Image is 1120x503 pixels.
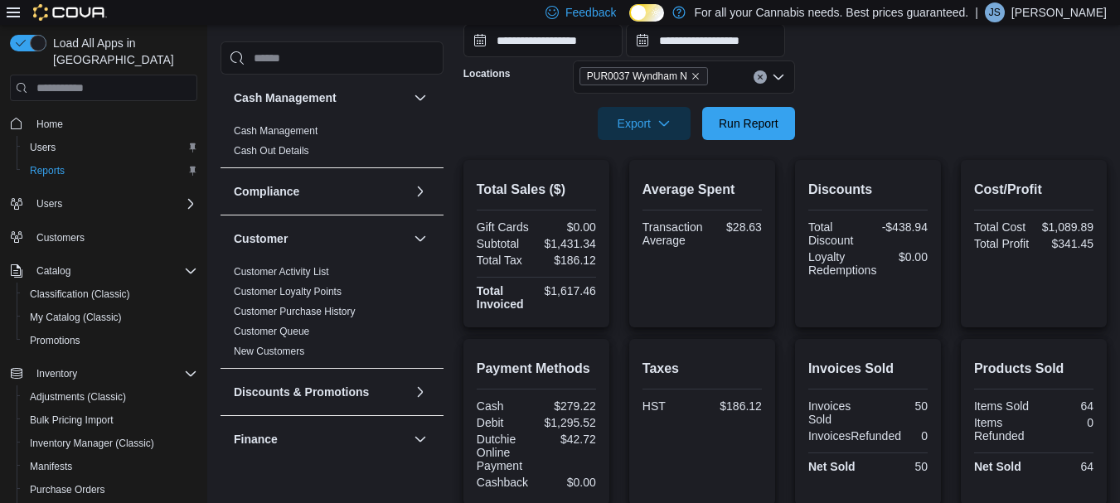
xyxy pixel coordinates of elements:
[871,220,928,234] div: -$438.94
[234,183,407,200] button: Compliance
[23,331,87,351] a: Promotions
[23,284,197,304] span: Classification (Classic)
[642,359,762,379] h2: Taxes
[477,220,533,234] div: Gift Cards
[33,4,107,21] img: Cova
[3,225,204,249] button: Customers
[23,284,137,304] a: Classification (Classic)
[540,416,596,429] div: $1,295.52
[642,399,699,413] div: HST
[3,192,204,215] button: Users
[477,284,524,311] strong: Total Invoiced
[234,346,304,357] a: New Customers
[974,416,1030,443] div: Items Refunded
[463,67,511,80] label: Locations
[23,457,197,476] span: Manifests
[3,111,204,135] button: Home
[30,288,130,301] span: Classification (Classic)
[754,70,767,84] button: Clear input
[540,399,596,413] div: $279.22
[1037,416,1093,429] div: 0
[694,2,968,22] p: For all your Cannabis needs. Best prices guaranteed.
[46,35,197,68] span: Load All Apps in [GEOGRAPHIC_DATA]
[30,414,114,427] span: Bulk Pricing Import
[974,220,1030,234] div: Total Cost
[234,384,369,400] h3: Discounts & Promotions
[234,305,356,318] span: Customer Purchase History
[17,409,204,432] button: Bulk Pricing Import
[36,197,62,210] span: Users
[410,429,430,449] button: Finance
[234,89,337,106] h3: Cash Management
[691,71,701,81] button: Remove PUR0037 Wyndham N from selection in this group
[871,399,928,413] div: 50
[17,478,204,501] button: Purchase Orders
[23,410,120,430] a: Bulk Pricing Import
[410,88,430,108] button: Cash Management
[23,307,128,327] a: My Catalog (Classic)
[629,4,664,22] input: Dark Mode
[463,24,623,57] input: Press the down key to open a popover containing a calendar.
[808,359,928,379] h2: Invoices Sold
[17,306,204,329] button: My Catalog (Classic)
[17,136,204,159] button: Users
[587,68,687,85] span: PUR0037 Wyndham N
[1037,220,1093,234] div: $1,089.89
[808,220,865,247] div: Total Discount
[30,194,197,214] span: Users
[23,480,112,500] a: Purchase Orders
[540,476,596,489] div: $0.00
[30,227,197,248] span: Customers
[477,416,533,429] div: Debit
[17,329,204,352] button: Promotions
[234,125,318,137] a: Cash Management
[234,431,278,447] h3: Finance
[36,367,77,380] span: Inventory
[540,254,596,267] div: $186.12
[30,437,154,450] span: Inventory Manager (Classic)
[410,229,430,249] button: Customer
[30,114,70,134] a: Home
[3,362,204,385] button: Inventory
[410,181,430,201] button: Compliance
[30,364,84,384] button: Inventory
[23,161,71,181] a: Reports
[23,387,197,407] span: Adjustments (Classic)
[565,4,616,21] span: Feedback
[808,180,928,200] h2: Discounts
[36,118,63,131] span: Home
[974,237,1030,250] div: Total Profit
[30,113,197,133] span: Home
[234,265,329,278] span: Customer Activity List
[17,385,204,409] button: Adjustments (Classic)
[3,259,204,283] button: Catalog
[410,382,430,402] button: Discounts & Promotions
[579,67,708,85] span: PUR0037 Wyndham N
[705,399,762,413] div: $186.12
[808,399,865,426] div: Invoices Sold
[642,220,703,247] div: Transaction Average
[808,250,877,277] div: Loyalty Redemptions
[608,107,681,140] span: Export
[1037,237,1093,250] div: $341.45
[30,483,105,496] span: Purchase Orders
[477,237,533,250] div: Subtotal
[974,359,1093,379] h2: Products Sold
[540,284,596,297] div: $1,617.46
[989,2,1001,22] span: JS
[772,70,785,84] button: Open list of options
[30,141,56,154] span: Users
[30,194,69,214] button: Users
[17,432,204,455] button: Inventory Manager (Classic)
[23,433,161,453] a: Inventory Manager (Classic)
[234,183,299,200] h3: Compliance
[23,387,133,407] a: Adjustments (Classic)
[23,138,197,157] span: Users
[702,107,795,140] button: Run Report
[30,460,72,473] span: Manifests
[477,180,596,200] h2: Total Sales ($)
[540,220,596,234] div: $0.00
[626,24,785,57] input: Press the down key to open a popover containing a calendar.
[23,480,197,500] span: Purchase Orders
[234,286,342,297] a: Customer Loyalty Points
